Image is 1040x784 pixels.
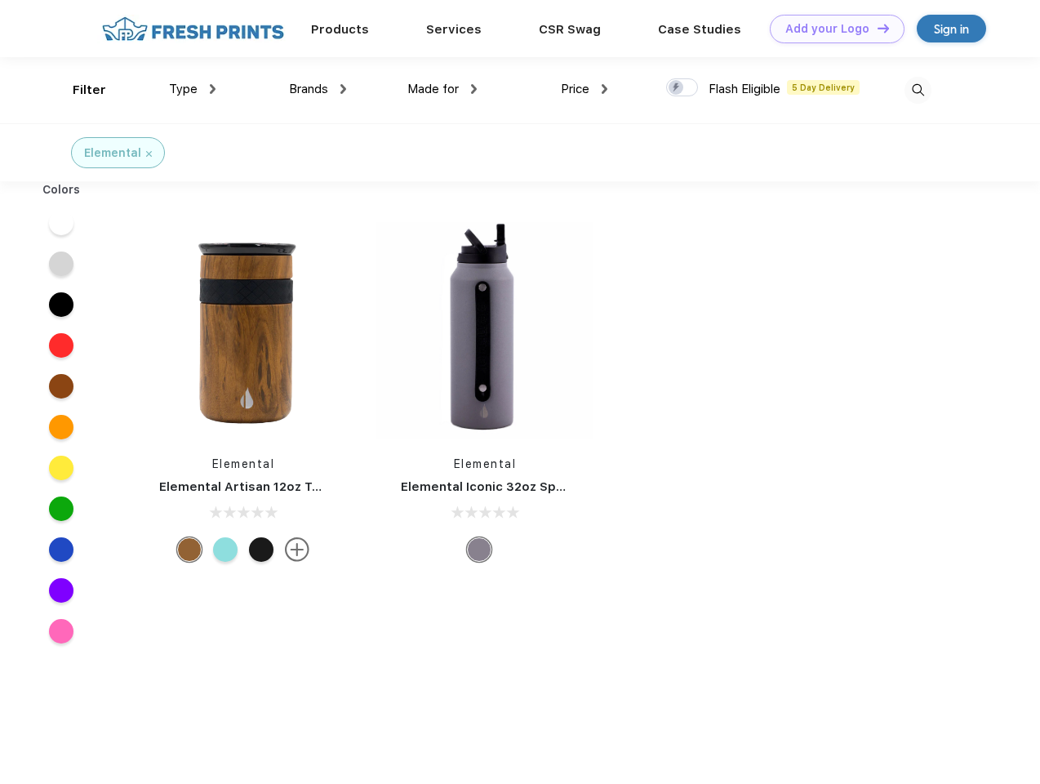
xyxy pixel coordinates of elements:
img: dropdown.png [340,84,346,94]
div: Graphite [467,537,491,562]
img: filter_cancel.svg [146,151,152,157]
div: Matte Black [249,537,273,562]
a: CSR Swag [539,22,601,37]
a: Elemental Artisan 12oz Tumbler [159,479,356,494]
img: fo%20logo%202.webp [97,15,289,43]
img: func=resize&h=266 [135,222,352,439]
a: Products [311,22,369,37]
img: dropdown.png [602,84,607,94]
div: Filter [73,81,106,100]
span: 5 Day Delivery [787,80,860,95]
div: Robin's Egg [213,537,238,562]
div: Teak Wood [177,537,202,562]
div: Sign in [934,20,969,38]
a: Elemental [454,457,517,470]
span: Brands [289,82,328,96]
div: Add your Logo [785,22,869,36]
span: Flash Eligible [709,82,780,96]
img: dropdown.png [210,84,216,94]
span: Made for [407,82,459,96]
img: DT [878,24,889,33]
img: desktop_search.svg [904,77,931,104]
img: dropdown.png [471,84,477,94]
span: Price [561,82,589,96]
a: Services [426,22,482,37]
a: Elemental Iconic 32oz Sport Water Bottle [401,479,660,494]
img: func=resize&h=266 [376,222,593,439]
span: Type [169,82,198,96]
a: Sign in [917,15,986,42]
img: more.svg [285,537,309,562]
a: Elemental [212,457,275,470]
div: Colors [30,181,93,198]
div: Elemental [84,145,141,162]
